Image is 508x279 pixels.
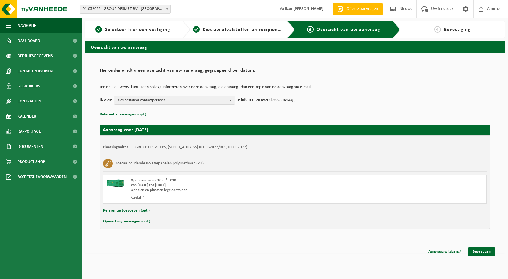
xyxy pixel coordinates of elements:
[193,26,283,33] a: 2Kies uw afvalstoffen en recipiënten
[18,124,41,139] span: Rapportage
[317,27,380,32] span: Overzicht van uw aanvraag
[193,26,200,33] span: 2
[114,96,235,105] button: Kies bestaand contactpersoon
[293,7,324,11] strong: [PERSON_NAME]
[18,154,45,169] span: Product Shop
[103,207,150,215] button: Referentie toevoegen (opt.)
[18,63,53,79] span: Contactpersonen
[106,178,125,187] img: HK-XC-30-GN-00.png
[18,139,43,154] span: Documenten
[131,178,176,182] span: Open container 30 m³ - C30
[95,26,102,33] span: 1
[103,145,129,149] strong: Plaatsingsadres:
[307,26,314,33] span: 3
[131,196,319,200] div: Aantal: 1
[18,48,53,63] span: Bedrijfsgegevens
[85,41,505,53] h2: Overzicht van uw aanvraag
[236,96,296,105] p: te informeren over deze aanvraag.
[116,159,204,168] h3: Metaalhoudende isolatiepanelen polyurethaan (PU)
[18,79,40,94] span: Gebruikers
[18,169,67,184] span: Acceptatievoorwaarden
[88,26,178,33] a: 1Selecteer hier een vestiging
[135,145,247,150] td: GROUP DESMET BV, [STREET_ADDRESS] (01-052022/BUS, 01-052022)
[103,128,148,132] strong: Aanvraag voor [DATE]
[100,85,490,89] p: Indien u dit wenst kunt u een collega informeren over deze aanvraag, die ontvangt dan een kopie v...
[424,247,466,256] a: Aanvraag wijzigen
[117,96,227,105] span: Kies bestaand contactpersoon
[18,109,36,124] span: Kalender
[345,6,379,12] span: Offerte aanvragen
[18,18,36,33] span: Navigatie
[80,5,170,13] span: 01-052022 - GROUP DESMET BV - HARELBEKE
[131,188,319,193] div: Ophalen en plaatsen lege container
[105,27,170,32] span: Selecteer hier een vestiging
[434,26,441,33] span: 4
[18,94,41,109] span: Contracten
[203,27,286,32] span: Kies uw afvalstoffen en recipiënten
[100,96,112,105] p: Ik wens
[131,183,166,187] strong: Van [DATE] tot [DATE]
[103,218,150,225] button: Opmerking toevoegen (opt.)
[468,247,495,256] a: Bevestigen
[444,27,471,32] span: Bevestiging
[80,5,171,14] span: 01-052022 - GROUP DESMET BV - HARELBEKE
[100,68,490,76] h2: Hieronder vindt u een overzicht van uw aanvraag, gegroepeerd per datum.
[100,111,146,118] button: Referentie toevoegen (opt.)
[333,3,383,15] a: Offerte aanvragen
[18,33,40,48] span: Dashboard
